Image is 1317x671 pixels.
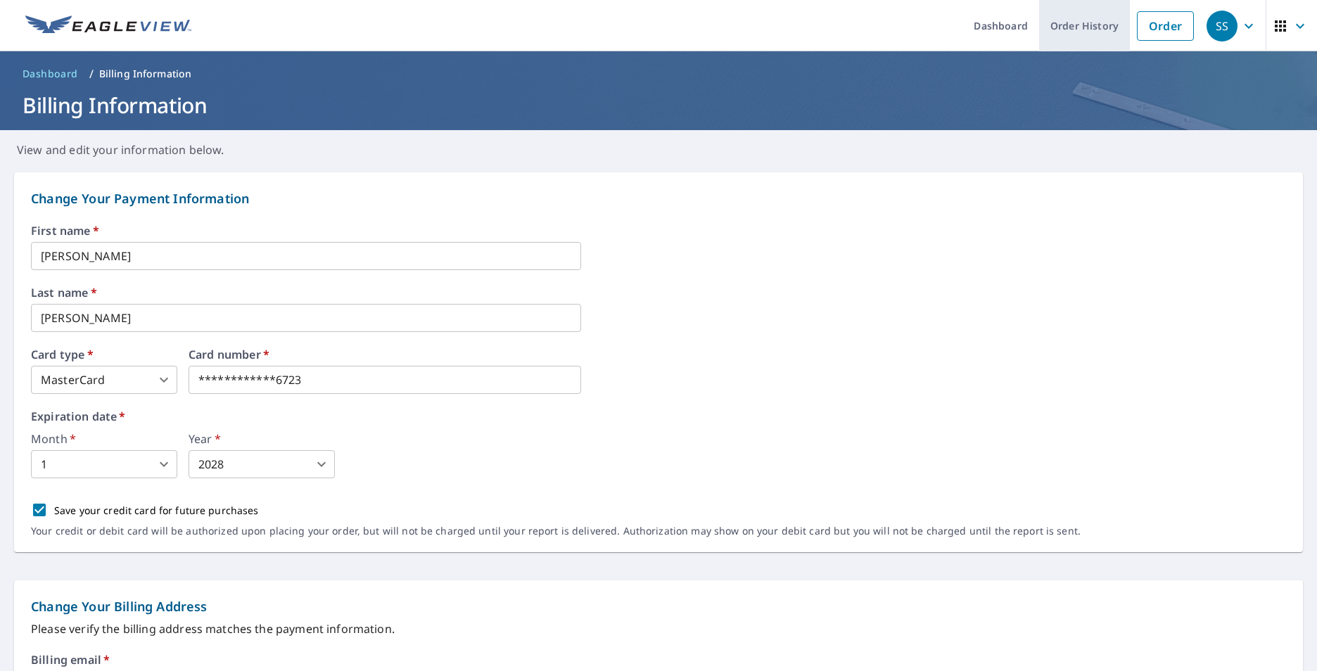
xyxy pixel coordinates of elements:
[17,63,84,85] a: Dashboard
[17,91,1300,120] h1: Billing Information
[189,450,335,478] div: 2028
[31,433,177,445] label: Month
[23,67,78,81] span: Dashboard
[54,503,259,518] p: Save your credit card for future purchases
[31,525,1081,537] p: Your credit or debit card will be authorized upon placing your order, but will not be charged unt...
[31,287,1286,298] label: Last name
[31,225,1286,236] label: First name
[31,620,1286,637] p: Please verify the billing address matches the payment information.
[17,63,1300,85] nav: breadcrumb
[31,349,177,360] label: Card type
[99,67,192,81] p: Billing Information
[25,15,191,37] img: EV Logo
[31,597,1286,616] p: Change Your Billing Address
[31,654,110,665] label: Billing email
[189,349,581,360] label: Card number
[31,189,1286,208] p: Change Your Payment Information
[189,433,335,445] label: Year
[1207,11,1238,41] div: SS
[31,366,177,394] div: MasterCard
[1137,11,1194,41] a: Order
[31,450,177,478] div: 1
[89,65,94,82] li: /
[31,411,1286,422] label: Expiration date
